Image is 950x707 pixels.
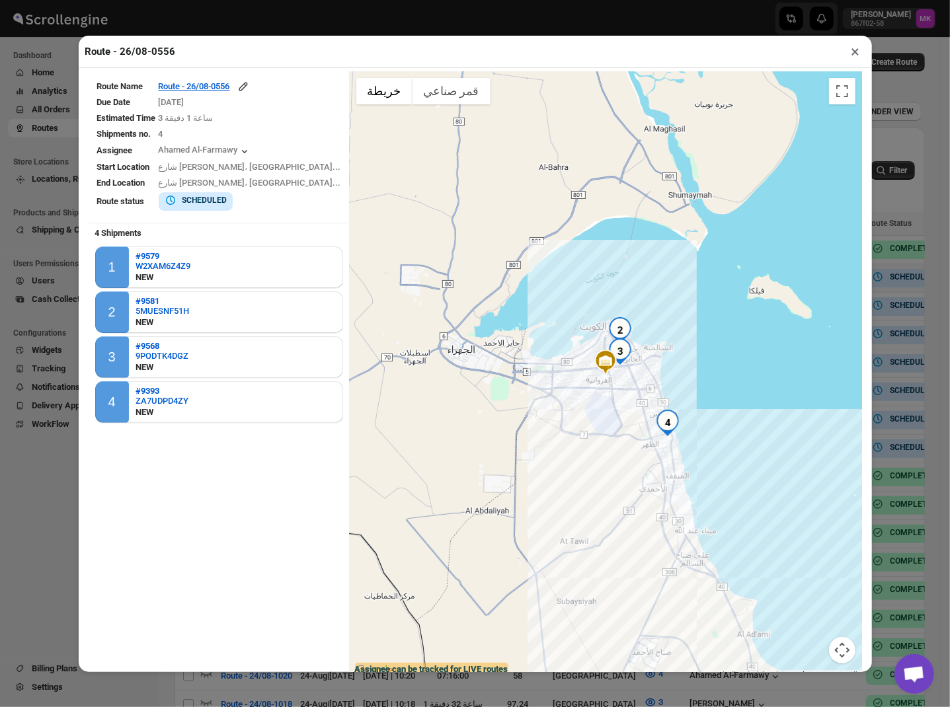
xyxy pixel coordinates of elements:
[97,97,131,107] span: Due Date
[136,251,159,261] b: #9579
[159,113,214,123] span: 3 ساعة 1 دقيقة
[894,654,934,694] a: دردشة مفتوحة
[136,296,159,306] b: #9581
[413,78,491,104] button: عرض صور القمر الصناعي
[136,296,189,306] button: #9581
[136,406,188,419] div: NEW
[353,662,397,679] img: Google
[355,663,508,676] label: Assignee can be tracked for LIVE routes
[136,361,188,374] div: NEW
[607,338,633,365] div: 3
[108,260,116,275] div: 1
[715,670,779,679] button: اختصارات لوحة المفاتيح
[159,145,251,158] button: Ahamed Al-Farmawy
[159,161,341,174] div: شارع [PERSON_NAME]، [GEOGRAPHIC_DATA]...
[136,386,159,396] b: #9393
[97,196,145,206] span: Route status
[136,396,188,406] button: ZA7UDPD4ZY
[108,350,116,365] div: 3
[136,341,188,351] button: #9568
[353,662,397,679] a: ‏فتح هذه المنطقة في "خرائط Google" (يؤدي ذلك إلى فتح نافذة جديدة)
[136,351,188,361] button: 9PODTK4DGZ
[136,341,159,351] b: #9568
[182,196,227,205] b: SCHEDULED
[829,637,855,663] button: عناصر التحكّم بطريقة عرض الخريطة
[136,261,190,271] button: W2XAM6Z4Z9
[607,317,633,344] div: 2
[97,113,156,123] span: Estimated Time
[85,45,176,58] h2: Route - 26/08-0556
[844,671,858,678] a: البنود (يتم فتح الرابط في علامة تبويب جديدة)
[846,42,865,61] button: ×
[108,305,116,320] div: 2
[97,162,150,172] span: Start Location
[97,129,151,139] span: Shipments no.
[97,178,145,188] span: End Location
[654,410,681,436] div: 4
[97,81,143,91] span: Route Name
[89,221,149,244] b: 4 Shipments
[136,316,189,329] div: NEW
[136,271,190,284] div: NEW
[159,129,163,139] span: 4
[108,394,116,410] div: 4
[356,78,413,104] button: عرض خريطة الشارع
[164,194,227,207] button: SCHEDULED
[136,386,188,396] button: #9393
[159,97,184,107] span: [DATE]
[159,176,341,190] div: شارع [PERSON_NAME]، [GEOGRAPHIC_DATA]...
[136,251,190,261] button: #9579
[97,145,133,155] span: Assignee
[787,671,836,678] span: Map data ©2025
[136,306,189,316] button: 5MUESNF51H
[829,78,855,104] button: تبديل إلى العرض ملء الشاشة
[159,80,250,93] button: Route - 26/08-0556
